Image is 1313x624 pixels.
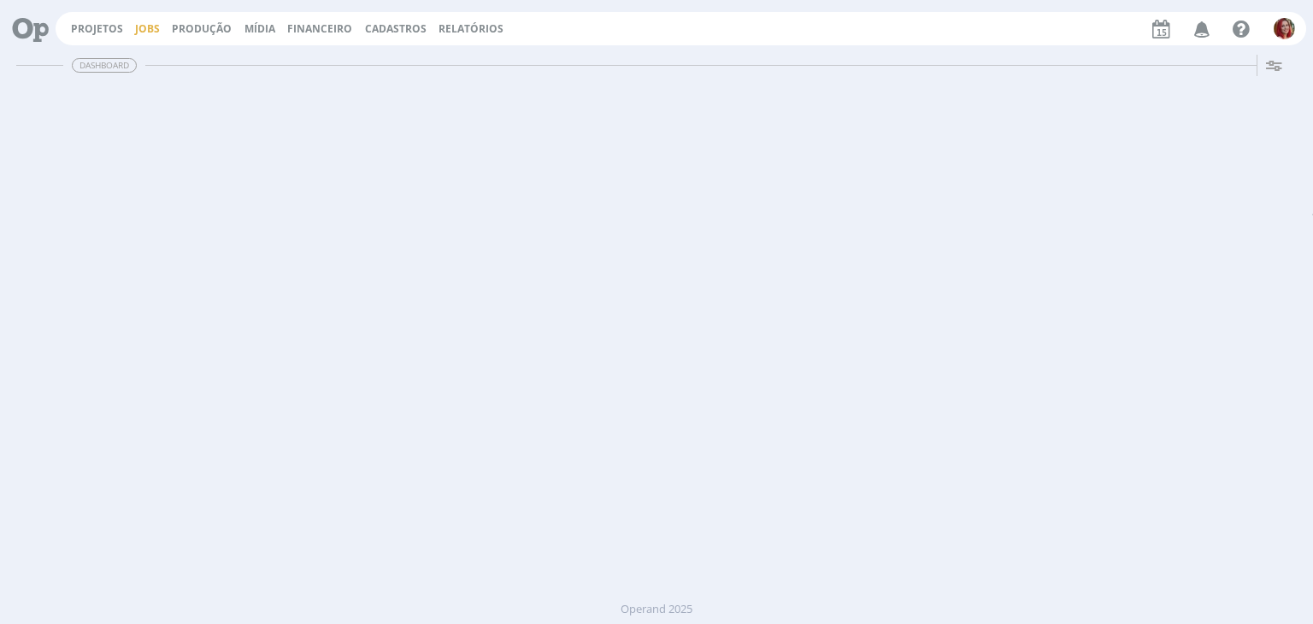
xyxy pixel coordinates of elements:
[439,21,503,36] a: Relatórios
[172,21,232,36] a: Produção
[130,22,165,36] button: Jobs
[287,21,352,36] a: Financeiro
[72,58,137,73] span: Dashboard
[71,21,123,36] a: Projetos
[1273,14,1296,44] button: G
[360,22,432,36] button: Cadastros
[282,22,357,36] button: Financeiro
[239,22,280,36] button: Mídia
[1274,18,1295,39] img: G
[433,22,509,36] button: Relatórios
[66,22,128,36] button: Projetos
[135,21,160,36] a: Jobs
[365,21,427,36] span: Cadastros
[167,22,237,36] button: Produção
[244,21,275,36] a: Mídia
